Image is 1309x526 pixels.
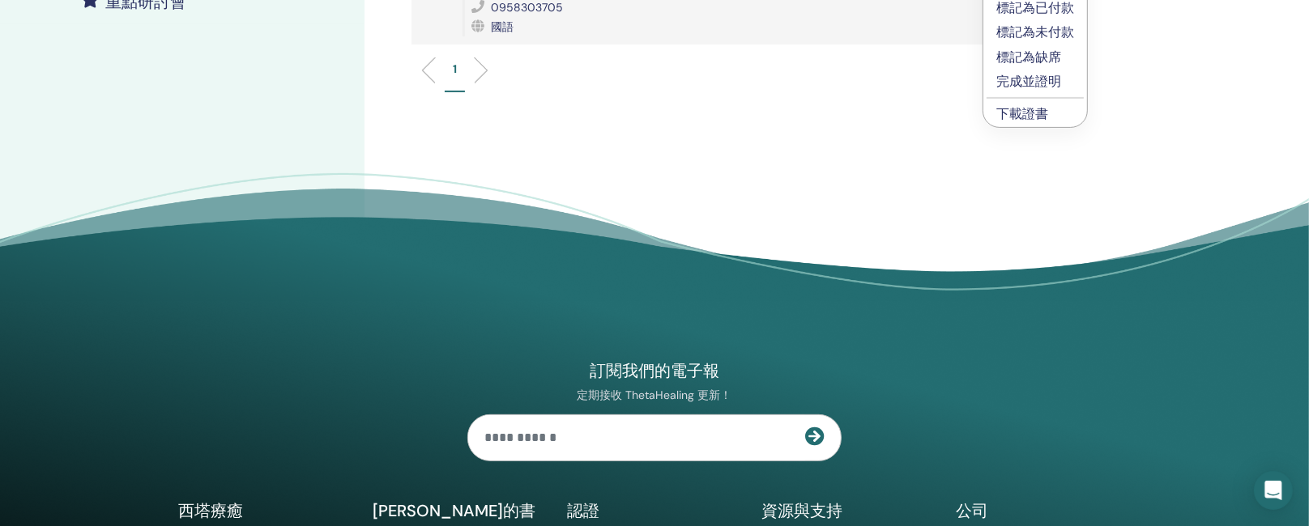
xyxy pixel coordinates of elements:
[761,500,842,521] font: 資源與支持
[996,105,1048,122] a: 下載證書
[178,500,243,521] font: 西塔療癒
[453,62,457,76] font: 1
[491,19,514,34] font: 國語
[567,500,599,521] font: 認證
[578,388,732,402] font: 定期接收 ThetaHealing 更新！
[996,73,1061,90] font: 完成並證明
[590,360,719,381] font: 訂閱我們的電子報
[373,500,535,521] font: [PERSON_NAME]的書
[1254,471,1293,510] div: 開啟 Intercom Messenger
[956,500,988,521] font: 公司
[996,23,1074,40] font: 標記為未付款
[996,49,1061,66] font: 標記為缺席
